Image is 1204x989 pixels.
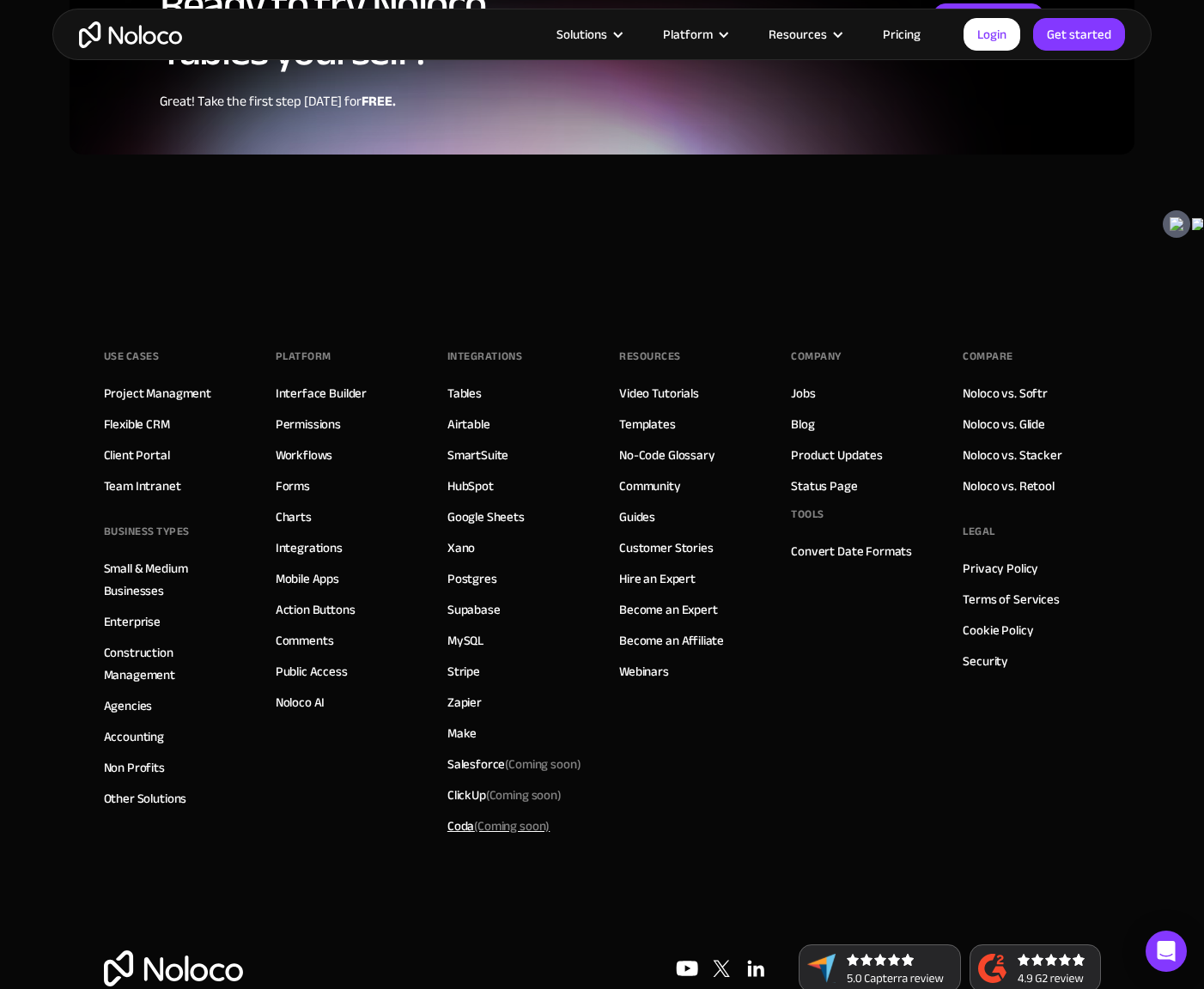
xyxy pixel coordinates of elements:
a: Noloco vs. Softr [963,382,1048,404]
a: Login [964,18,1020,51]
a: SmartSuite [447,444,509,466]
span: (Coming soon) [505,752,581,776]
a: Action Buttons [276,598,356,621]
a: Supabase [447,598,501,621]
div: Compare [963,343,1013,369]
span: (Coming soon) [474,814,550,838]
a: Construction Management [104,641,241,686]
div: Resources [619,343,681,369]
a: MySQL [447,629,483,652]
a: Become an Affiliate [619,629,724,652]
a: Terms of Services [963,588,1059,610]
div: Coda [447,815,550,837]
div: Platform [642,23,747,46]
a: Privacy Policy [963,557,1038,579]
div: Salesforce [447,753,581,775]
a: Become an Expert [619,598,718,621]
span: (Coming soon) [486,783,562,807]
a: Templates [619,413,676,435]
a: Integrations [276,537,343,559]
a: Google Sheets [447,506,525,528]
a: Project Managment [104,382,211,404]
div: Solutions [556,23,607,46]
a: Customer Stories [619,537,714,559]
a: Team Intranet [104,475,181,497]
div: Open Intercom Messenger [1146,931,1187,972]
a: Convert Date Formats [791,540,912,562]
a: Noloco vs. Glide [963,413,1045,435]
a: Accounting [104,725,165,748]
a: Forms [276,475,310,497]
a: Get started [1033,18,1125,51]
a: Pricing [861,23,942,46]
a: Hire an Expert [619,567,696,590]
a: No-Code Glossary [619,444,715,466]
a: Cookie Policy [963,619,1033,641]
div: INTEGRATIONS [447,343,522,369]
a: Agencies [104,695,153,717]
a: HubSpot [447,475,494,497]
div: Great! Take the first step [DATE] for [160,91,486,112]
div: Platform [663,23,713,46]
a: Other Solutions [104,787,187,810]
a: home [79,21,182,48]
a: Mobile Apps [276,567,339,590]
a: Non Profits [104,756,165,779]
a: Product Updates [791,444,883,466]
a: Small & Medium Businesses [104,557,241,602]
a: Airtable [447,413,490,435]
div: Resources [769,23,827,46]
a: Workflows [276,444,333,466]
a: Webinars [619,660,669,683]
a: Client Portal [104,444,170,466]
div: Resources [747,23,861,46]
a: Interface Builder [276,382,367,404]
div: Solutions [535,23,642,46]
strong: FREE. [362,88,396,114]
div: Platform [276,343,331,369]
a: Xano [447,537,475,559]
a: Stripe [447,660,480,683]
a: Community [619,475,681,497]
div: Use Cases [104,343,160,369]
a: Noloco vs. Stacker [963,444,1061,466]
a: Blog [791,413,814,435]
a: Noloco vs. Retool [963,475,1054,497]
a: Enterprise [104,610,161,633]
a: Video Tutorials [619,382,699,404]
a: Permissions [276,413,341,435]
a: Zapier [447,691,482,713]
a: Status Page [791,475,857,497]
div: Legal [963,519,995,544]
a: Guides [619,506,655,528]
a: Tables [447,382,482,404]
a: Jobs [791,382,815,404]
div: BUSINESS TYPES [104,519,190,544]
a: Make [447,722,477,744]
a: Postgres [447,567,497,590]
a: Security [963,650,1008,672]
a: Comments [276,629,334,652]
a: Public Access [276,660,348,683]
div: Company [791,343,842,369]
a: Charts [276,506,312,528]
div: Tools [791,501,824,527]
a: Flexible CRM [104,413,170,435]
div: ClickUp [447,784,562,806]
a: Noloco AI [276,691,325,713]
